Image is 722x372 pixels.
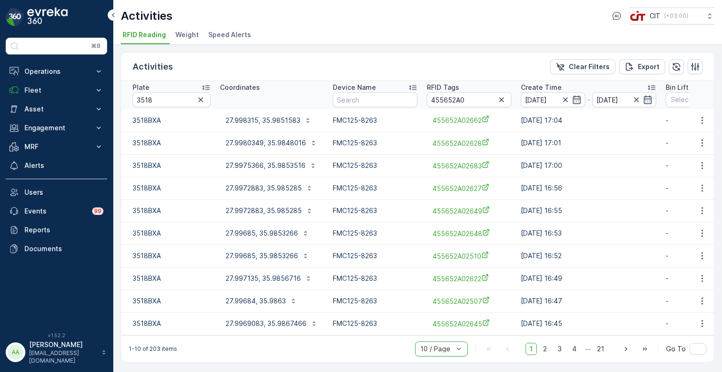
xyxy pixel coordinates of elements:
[333,138,417,148] p: FMC125-8263
[226,296,286,306] p: 27.99684, 35.9863
[553,343,566,355] span: 3
[220,113,317,128] button: 27.998315, 35.9851583
[432,115,506,125] a: 455652A02662
[521,83,562,92] p: Create Time
[91,42,101,50] p: ⌘B
[24,161,103,170] p: Alerts
[24,188,103,197] p: Users
[6,183,107,202] a: Users
[133,319,211,328] p: 3518BXA
[24,206,86,216] p: Events
[121,8,173,24] p: Activities
[220,181,319,196] button: 27.9972883, 35.985285
[24,225,103,235] p: Reports
[516,245,661,267] td: [DATE] 16:52
[427,83,459,92] p: RFID Tags
[587,94,590,105] p: -
[133,229,211,238] p: 3518BXA
[333,83,376,92] p: Device Name
[6,8,24,26] img: logo
[6,221,107,239] a: Reports
[6,62,107,81] button: Operations
[24,86,88,95] p: Fleet
[133,83,149,92] p: Plate
[592,92,657,107] input: dd/mm/yyyy
[516,312,661,335] td: [DATE] 16:45
[516,154,661,177] td: [DATE] 17:00
[516,290,661,312] td: [DATE] 16:47
[6,332,107,338] span: v 1.52.2
[432,274,506,284] a: 455652A02622
[133,251,211,261] p: 3518BXA
[133,206,211,215] p: 3518BXA
[516,267,661,290] td: [DATE] 16:49
[24,142,88,151] p: MRF
[333,229,417,238] p: FMC125-8263
[6,239,107,258] a: Documents
[6,100,107,119] button: Asset
[220,83,260,92] p: Coordinates
[133,116,211,125] p: 3518BXA
[226,206,302,215] p: 27.9972883, 35.985285
[226,229,298,238] p: 27.99685, 35.9853266
[226,116,300,125] p: 27.998315, 35.9851583
[516,109,661,132] td: [DATE] 17:04
[133,161,211,170] p: 3518BXA
[29,349,97,364] p: [EMAIL_ADDRESS][DOMAIN_NAME]
[333,183,417,193] p: FMC125-8263
[432,229,506,238] a: 455652A02648
[666,83,698,92] p: Bin Lifting
[94,207,102,215] p: 99
[123,30,166,40] span: RFID Reading
[333,161,417,170] p: FMC125-8263
[226,274,301,283] p: 27.997135, 35.9856716
[427,92,511,107] input: Search
[6,81,107,100] button: Fleet
[208,30,251,40] span: Speed Alerts
[630,8,714,24] button: CIT(+03:00)
[432,206,506,216] a: 455652A02649
[6,156,107,175] a: Alerts
[226,251,298,261] p: 27.99685, 35.9853266
[27,8,68,26] img: logo_dark-DEwI_e13.png
[226,138,306,148] p: 27.9980349, 35.9848016
[432,161,506,171] a: 455652A02683
[220,135,323,150] button: 27.9980349, 35.9848016
[516,199,661,222] td: [DATE] 16:55
[220,158,322,173] button: 27.9975366, 35.9853516
[133,92,211,107] input: Search
[569,62,610,71] p: Clear Filters
[133,138,211,148] p: 3518BXA
[333,274,417,283] p: FMC125-8263
[220,248,315,263] button: 27.99685, 35.9853266
[432,296,506,306] a: 455652A02507
[630,11,646,21] img: cit-logo_pOk6rL0.png
[516,177,661,199] td: [DATE] 16:56
[8,345,23,360] div: AA
[24,67,88,76] p: Operations
[29,340,97,349] p: [PERSON_NAME]
[432,319,506,329] span: 455652A02645
[333,116,417,125] p: FMC125-8263
[432,251,506,261] a: 455652A02510
[550,59,615,74] button: Clear Filters
[133,274,211,283] p: 3518BXA
[333,251,417,261] p: FMC125-8263
[664,12,688,20] p: ( +03:00 )
[6,202,107,221] a: Events99
[638,62,659,71] p: Export
[24,244,103,253] p: Documents
[526,343,537,355] span: 1
[585,343,591,355] p: ...
[129,345,177,353] p: 1-10 of 203 items
[220,316,323,331] button: 27.9969083, 35.9867466
[220,293,303,309] button: 27.99684, 35.9863
[432,183,506,193] a: 455652A02627
[516,222,661,245] td: [DATE] 16:53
